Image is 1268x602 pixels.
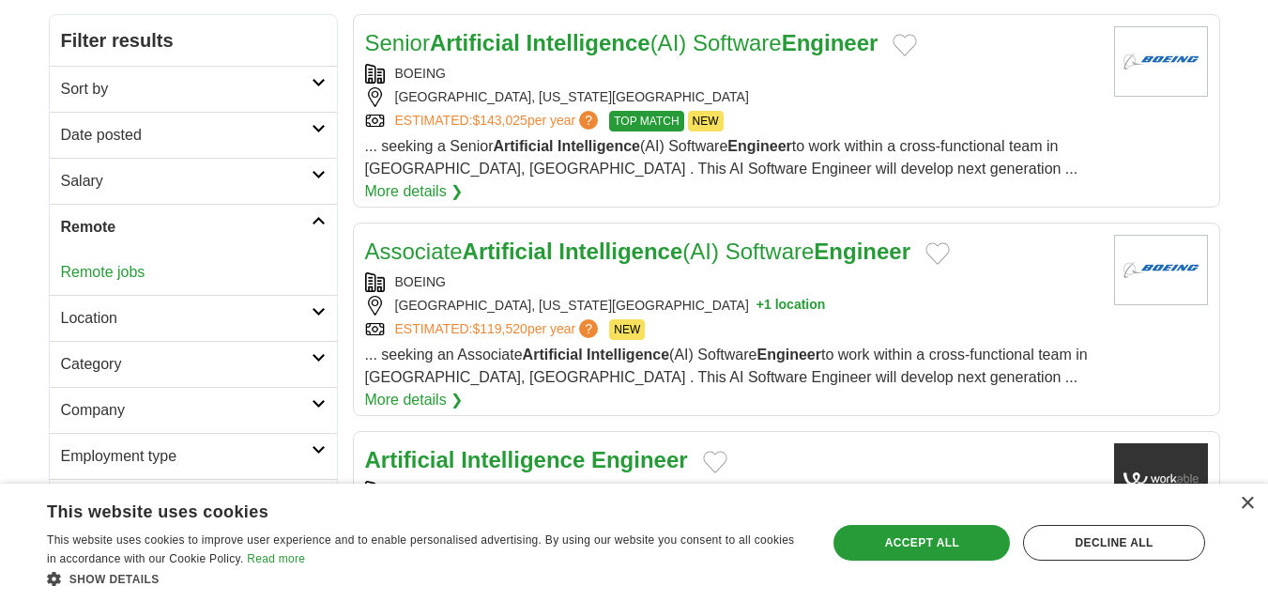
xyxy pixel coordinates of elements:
[688,111,724,131] span: NEW
[1023,525,1205,561] div: Decline all
[1240,497,1254,511] div: Close
[61,307,312,330] h2: Location
[579,111,598,130] span: ?
[69,573,160,586] span: Show details
[591,447,688,472] strong: Engineer
[756,347,820,363] strong: Engineer
[365,180,464,203] a: More details ❯
[1114,235,1208,305] img: BOEING logo
[782,30,878,55] strong: Engineer
[50,295,337,341] a: Location
[493,138,553,154] strong: Artificial
[50,15,337,66] h2: Filter results
[558,239,682,264] strong: Intelligence
[50,341,337,387] a: Category
[365,389,464,411] a: More details ❯
[1114,443,1208,514] img: Company logo
[579,319,598,338] span: ?
[47,533,794,565] span: This website uses cookies to improve user experience and to enable personalised advertising. By u...
[430,30,520,55] strong: Artificial
[50,204,337,250] a: Remote
[365,447,455,472] strong: Artificial
[756,296,826,316] button: +1 location
[472,321,527,336] span: $119,520
[247,552,305,565] a: Read more, opens a new window
[50,433,337,479] a: Employment type
[727,138,791,154] strong: Engineer
[61,353,312,376] h2: Category
[61,445,312,468] h2: Employment type
[395,274,446,289] a: BOEING
[527,30,650,55] strong: Intelligence
[1114,26,1208,97] img: BOEING logo
[61,124,312,147] h2: Date posted
[50,479,337,525] a: Hours
[703,451,727,473] button: Add to favorite jobs
[893,34,917,56] button: Add to favorite jobs
[61,170,312,193] h2: Salary
[472,113,527,128] span: $143,025
[925,242,950,265] button: Add to favorite jobs
[461,447,585,472] strong: Intelligence
[523,347,583,363] strong: Artificial
[50,66,337,112] a: Sort by
[365,138,1078,177] span: ... seeking a Senior (AI) Software to work within a cross-functional team in [GEOGRAPHIC_DATA], [...
[365,30,878,55] a: SeniorArtificial Intelligence(AI) SoftwareEngineer
[587,347,669,363] strong: Intelligence
[558,138,640,154] strong: Intelligence
[365,481,1099,501] div: ENSODATA
[61,264,145,280] a: Remote jobs
[50,158,337,204] a: Salary
[463,239,553,264] strong: Artificial
[365,87,1099,107] div: [GEOGRAPHIC_DATA], [US_STATE][GEOGRAPHIC_DATA]
[756,296,764,316] span: +
[833,525,1010,561] div: Accept all
[814,239,910,264] strong: Engineer
[365,296,1099,316] div: [GEOGRAPHIC_DATA], [US_STATE][GEOGRAPHIC_DATA]
[365,347,1088,385] span: ... seeking an Associate (AI) Software to work within a cross-functional team in [GEOGRAPHIC_DATA...
[50,112,337,158] a: Date posted
[609,111,683,131] span: TOP MATCH
[395,111,603,131] a: ESTIMATED:$143,025per year?
[365,447,688,472] a: Artificial Intelligence Engineer
[47,495,757,523] div: This website uses cookies
[61,399,312,422] h2: Company
[47,569,804,588] div: Show details
[61,78,312,100] h2: Sort by
[365,239,911,264] a: AssociateArtificial Intelligence(AI) SoftwareEngineer
[609,319,645,340] span: NEW
[50,387,337,433] a: Company
[395,66,446,81] a: BOEING
[61,216,312,239] h2: Remote
[395,319,603,340] a: ESTIMATED:$119,520per year?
